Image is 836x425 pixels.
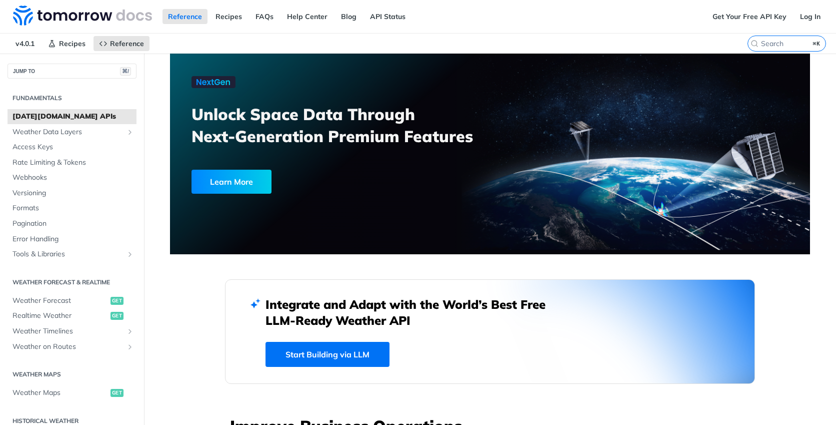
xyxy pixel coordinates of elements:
[7,125,136,140] a: Weather Data LayersShow subpages for Weather Data Layers
[7,140,136,155] a: Access Keys
[13,6,152,26] img: Tomorrow.io Weather API Docs
[191,170,271,194] div: Learn More
[707,9,792,24] a: Get Your Free API Key
[59,39,85,48] span: Recipes
[12,388,108,398] span: Weather Maps
[110,39,144,48] span: Reference
[12,219,134,229] span: Pagination
[126,128,134,136] button: Show subpages for Weather Data Layers
[126,343,134,351] button: Show subpages for Weather on Routes
[120,67,131,76] span: ⌘/
[126,327,134,335] button: Show subpages for Weather Timelines
[191,103,501,147] h3: Unlock Space Data Through Next-Generation Premium Features
[191,170,439,194] a: Learn More
[12,326,123,336] span: Weather Timelines
[12,112,134,122] span: [DATE][DOMAIN_NAME] APIs
[7,94,136,103] h2: Fundamentals
[210,9,247,24] a: Recipes
[265,296,560,328] h2: Integrate and Adapt with the World’s Best Free LLM-Ready Weather API
[281,9,333,24] a: Help Center
[7,247,136,262] a: Tools & LibrariesShow subpages for Tools & Libraries
[7,155,136,170] a: Rate Limiting & Tokens
[794,9,826,24] a: Log In
[12,158,134,168] span: Rate Limiting & Tokens
[335,9,362,24] a: Blog
[265,342,389,367] a: Start Building via LLM
[12,249,123,259] span: Tools & Libraries
[12,311,108,321] span: Realtime Weather
[7,339,136,354] a: Weather on RoutesShow subpages for Weather on Routes
[110,297,123,305] span: get
[93,36,149,51] a: Reference
[250,9,279,24] a: FAQs
[7,308,136,323] a: Realtime Weatherget
[7,216,136,231] a: Pagination
[750,40,758,48] svg: Search
[7,324,136,339] a: Weather TimelinesShow subpages for Weather Timelines
[7,370,136,379] h2: Weather Maps
[110,312,123,320] span: get
[12,296,108,306] span: Weather Forecast
[7,170,136,185] a: Webhooks
[364,9,411,24] a: API Status
[12,142,134,152] span: Access Keys
[7,186,136,201] a: Versioning
[7,385,136,400] a: Weather Mapsget
[12,203,134,213] span: Formats
[12,173,134,183] span: Webhooks
[162,9,207,24] a: Reference
[7,64,136,79] button: JUMP TO⌘/
[110,389,123,397] span: get
[12,127,123,137] span: Weather Data Layers
[126,250,134,258] button: Show subpages for Tools & Libraries
[42,36,91,51] a: Recipes
[10,36,40,51] span: v4.0.1
[7,293,136,308] a: Weather Forecastget
[810,39,823,49] kbd: ⌘K
[191,76,235,88] img: NextGen
[7,232,136,247] a: Error Handling
[12,342,123,352] span: Weather on Routes
[12,188,134,198] span: Versioning
[12,234,134,244] span: Error Handling
[7,278,136,287] h2: Weather Forecast & realtime
[7,201,136,216] a: Formats
[7,109,136,124] a: [DATE][DOMAIN_NAME] APIs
